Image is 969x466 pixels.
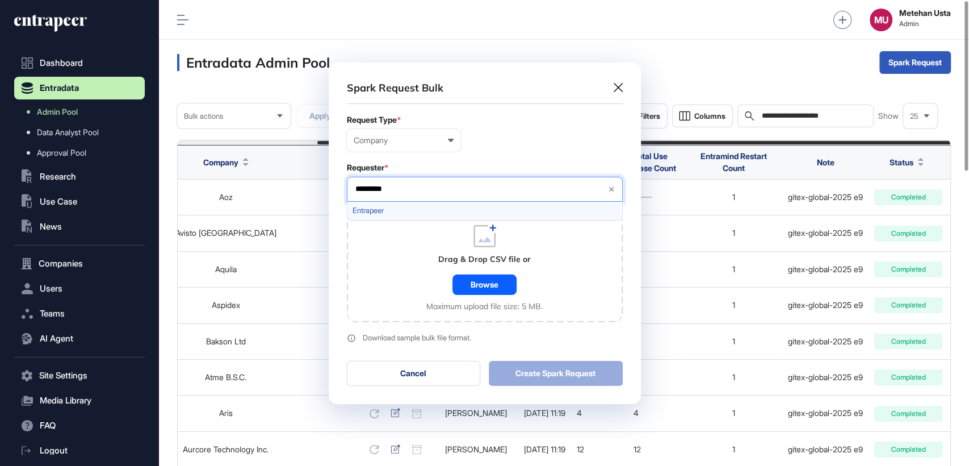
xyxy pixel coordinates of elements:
div: Request Type [347,115,623,124]
div: Requester [347,163,623,172]
span: Entrapeer [353,206,616,215]
div: Browse [452,274,517,295]
button: Cancel [347,361,481,386]
div: Company [354,136,454,145]
div: Download sample bulk file format. [363,334,471,342]
a: Download sample bulk file format. [347,334,623,343]
div: Drag & Drop CSV file or [438,254,531,265]
div: Maximum upload file size: 5 MB. [426,302,543,311]
div: Spark Request Bulk [347,81,443,95]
